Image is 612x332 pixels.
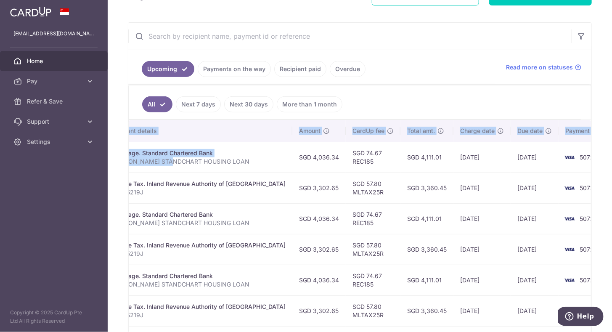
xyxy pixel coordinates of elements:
[10,7,51,17] img: CardUp
[176,96,221,112] a: Next 7 days
[111,157,286,166] p: [PERSON_NAME] STANDCHART HOUSING LOAN
[400,265,453,295] td: SGD 4,111.01
[346,173,400,203] td: SGD 57.80 MLTAX25R
[580,215,594,222] span: 5072
[292,265,346,295] td: SGD 4,036.34
[346,142,400,173] td: SGD 74.67 REC185
[400,173,453,203] td: SGD 3,360.45
[27,117,82,126] span: Support
[277,96,342,112] a: More than 1 month
[580,184,594,191] span: 5072
[142,96,172,112] a: All
[511,265,559,295] td: [DATE]
[27,77,82,85] span: Pay
[111,180,286,188] div: Income Tax. Inland Revenue Authority of [GEOGRAPHIC_DATA]
[111,188,286,197] p: S8425219J
[400,142,453,173] td: SGD 4,111.01
[292,142,346,173] td: SGD 4,036.34
[27,97,82,106] span: Refer & Save
[580,246,594,253] span: 5072
[511,142,559,173] td: [DATE]
[561,152,578,162] img: Bank Card
[352,127,384,135] span: CardUp fee
[330,61,366,77] a: Overdue
[453,173,511,203] td: [DATE]
[13,29,94,38] p: [EMAIL_ADDRESS][DOMAIN_NAME]
[346,203,400,234] td: SGD 74.67 REC185
[453,265,511,295] td: [DATE]
[400,295,453,326] td: SGD 3,360.45
[400,234,453,265] td: SGD 3,360.45
[111,303,286,311] div: Income Tax. Inland Revenue Authority of [GEOGRAPHIC_DATA]
[558,307,604,328] iframe: Opens a widget where you can find more information
[453,203,511,234] td: [DATE]
[292,173,346,203] td: SGD 3,302.65
[517,127,543,135] span: Due date
[27,138,82,146] span: Settings
[561,214,578,224] img: Bank Card
[111,241,286,250] div: Income Tax. Inland Revenue Authority of [GEOGRAPHIC_DATA]
[561,183,578,193] img: Bank Card
[346,234,400,265] td: SGD 57.80 MLTAX25R
[111,219,286,227] p: [PERSON_NAME] STANDCHART HOUSING LOAN
[27,57,82,65] span: Home
[561,306,578,316] img: Bank Card
[198,61,271,77] a: Payments on the way
[506,63,573,72] span: Read more on statuses
[111,280,286,289] p: [PERSON_NAME] STANDCHART HOUSING LOAN
[511,173,559,203] td: [DATE]
[111,311,286,319] p: S8425219J
[453,142,511,173] td: [DATE]
[111,250,286,258] p: S8425219J
[111,272,286,280] div: Mortgage. Standard Chartered Bank
[299,127,321,135] span: Amount
[105,120,292,142] th: Payment details
[506,63,581,72] a: Read more on statuses
[580,276,594,284] span: 5072
[511,295,559,326] td: [DATE]
[224,96,273,112] a: Next 30 days
[511,234,559,265] td: [DATE]
[400,203,453,234] td: SGD 4,111.01
[407,127,435,135] span: Total amt.
[292,234,346,265] td: SGD 3,302.65
[111,149,286,157] div: Mortgage. Standard Chartered Bank
[460,127,495,135] span: Charge date
[561,244,578,255] img: Bank Card
[292,203,346,234] td: SGD 4,036.34
[580,154,594,161] span: 5072
[142,61,194,77] a: Upcoming
[346,295,400,326] td: SGD 57.80 MLTAX25R
[274,61,326,77] a: Recipient paid
[111,210,286,219] div: Mortgage. Standard Chartered Bank
[346,265,400,295] td: SGD 74.67 REC185
[292,295,346,326] td: SGD 3,302.65
[511,203,559,234] td: [DATE]
[561,275,578,285] img: Bank Card
[453,234,511,265] td: [DATE]
[128,23,571,50] input: Search by recipient name, payment id or reference
[453,295,511,326] td: [DATE]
